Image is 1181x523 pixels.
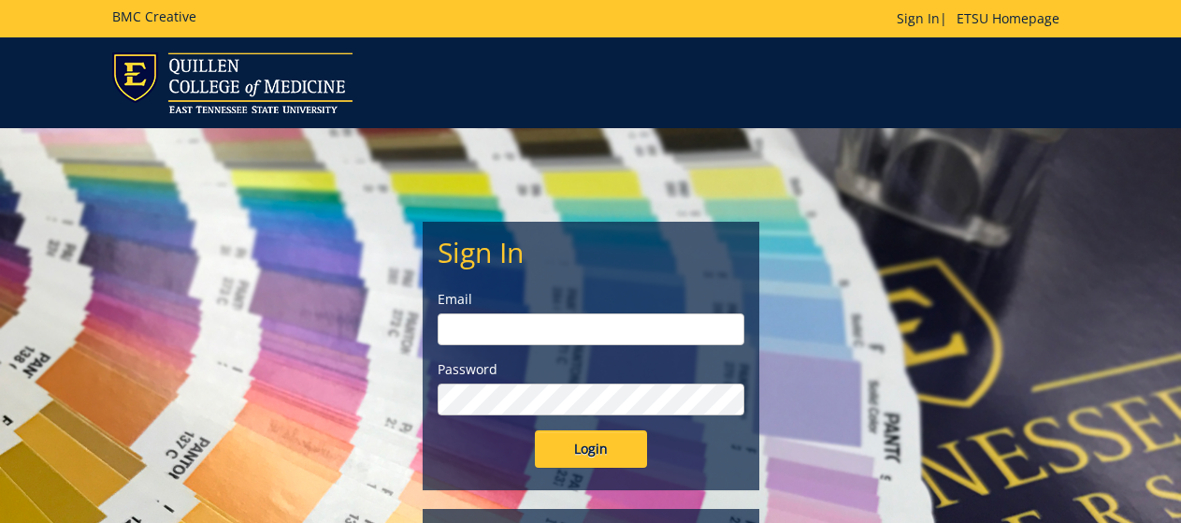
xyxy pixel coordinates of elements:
a: ETSU Homepage [947,9,1069,27]
input: Login [535,430,647,468]
img: ETSU logo [112,52,353,113]
h2: Sign In [438,237,744,268]
p: | [897,9,1069,28]
a: Sign In [897,9,940,27]
h5: BMC Creative [112,9,196,23]
label: Email [438,290,744,309]
label: Password [438,360,744,379]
